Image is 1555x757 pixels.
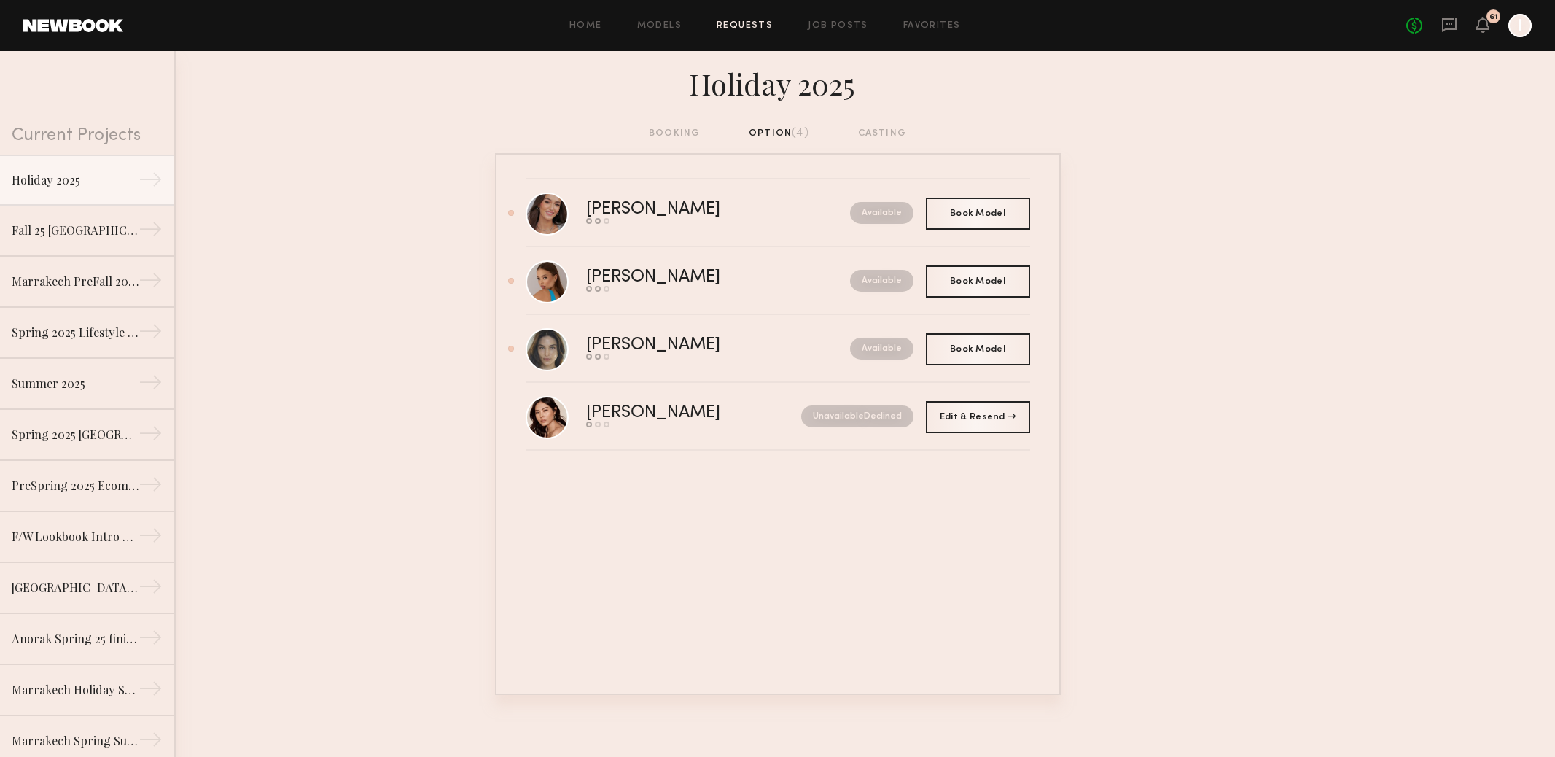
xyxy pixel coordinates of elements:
[12,579,139,597] div: [GEOGRAPHIC_DATA] 25 Ecomm Shoot
[717,21,773,31] a: Requests
[12,171,139,189] div: Holiday 2025
[586,405,761,422] div: [PERSON_NAME]
[139,626,163,655] div: →
[950,277,1005,286] span: Book Model
[139,728,163,757] div: →
[12,273,139,290] div: Marrakech PreFall 2025
[12,222,139,239] div: Fall 25 [GEOGRAPHIC_DATA]
[526,383,1030,451] a: [PERSON_NAME]UnavailableDeclined
[586,269,785,286] div: [PERSON_NAME]
[850,270,913,292] nb-request-status: Available
[12,732,139,750] div: Marrakech Spring Summer 2025 Lookbook
[139,524,163,553] div: →
[526,179,1030,247] a: [PERSON_NAME]Available
[12,477,139,494] div: PreSpring 2025 Ecomm Shoot
[139,473,163,502] div: →
[940,413,1016,422] span: Edit & Resend
[903,21,961,31] a: Favorites
[950,209,1005,218] span: Book Model
[139,319,163,349] div: →
[950,345,1005,354] span: Book Model
[495,63,1061,102] div: Holiday 2025
[526,315,1030,383] a: [PERSON_NAME]Available
[637,21,682,31] a: Models
[586,337,785,354] div: [PERSON_NAME]
[586,201,785,218] div: [PERSON_NAME]
[526,247,1030,315] a: [PERSON_NAME]Available
[12,426,139,443] div: Spring 2025 [GEOGRAPHIC_DATA] Ecomm Studio Shoot
[1489,13,1498,21] div: 61
[139,168,163,197] div: →
[850,338,913,360] nb-request-status: Available
[12,324,139,341] div: Spring 2025 Lifestyle - [GEOGRAPHIC_DATA]
[12,681,139,699] div: Marrakech Holiday Shoot
[139,370,163,400] div: →
[12,528,139,546] div: F/W Lookbook Intro Clothing
[801,405,913,427] nb-request-status: Unavailable Declined
[139,575,163,604] div: →
[139,268,163,298] div: →
[139,422,163,451] div: →
[12,375,139,392] div: Summer 2025
[139,677,163,706] div: →
[569,21,602,31] a: Home
[808,21,868,31] a: Job Posts
[1508,14,1532,37] a: I
[139,217,163,246] div: →
[850,202,913,224] nb-request-status: Available
[12,630,139,648] div: Anorak Spring 25 finishing photoshoot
